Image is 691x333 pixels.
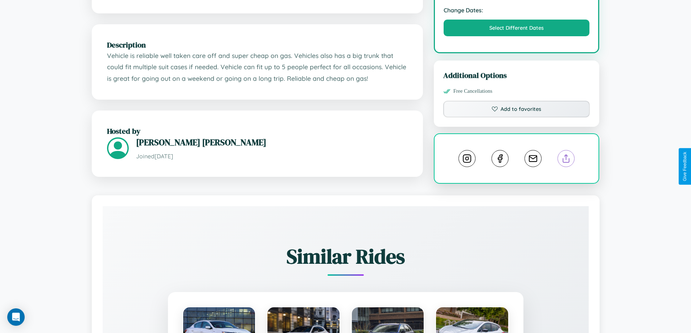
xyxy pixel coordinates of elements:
strong: Change Dates: [444,7,590,14]
div: Open Intercom Messenger [7,308,25,326]
h2: Similar Rides [128,242,563,270]
span: Free Cancellations [453,88,493,94]
h3: Additional Options [443,70,590,80]
button: Add to favorites [443,101,590,117]
p: Vehicle is reliable well taken care off and super cheap on gas. Vehicles also has a big trunk tha... [107,50,408,84]
button: Select Different Dates [444,20,590,36]
h2: Hosted by [107,126,408,136]
h3: [PERSON_NAME] [PERSON_NAME] [136,136,408,148]
p: Joined [DATE] [136,151,408,162]
h2: Description [107,39,408,50]
div: Give Feedback [682,152,687,181]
